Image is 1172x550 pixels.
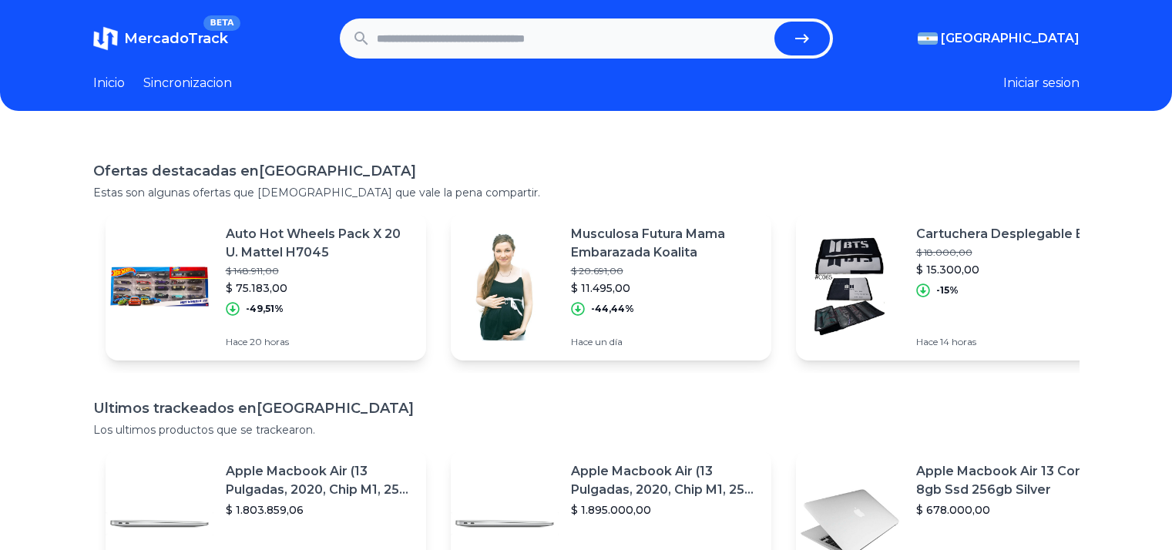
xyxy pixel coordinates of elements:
[93,160,1080,182] h1: Ofertas destacadas en [GEOGRAPHIC_DATA]
[916,246,1097,259] p: $ 18.000,00
[916,336,1097,348] p: Hace 14 horas
[916,462,1104,499] p: Apple Macbook Air 13 Core I5 8gb Ssd 256gb Silver
[918,32,938,45] img: Argentina
[93,26,118,51] img: MercadoTrack
[571,336,759,348] p: Hace un día
[226,336,414,348] p: Hace 20 horas
[124,30,228,47] span: MercadoTrack
[916,502,1104,518] p: $ 678.000,00
[796,233,904,340] img: Featured image
[93,422,1080,438] p: Los ultimos productos que se trackearon.
[591,303,634,315] p: -44,44%
[571,462,759,499] p: Apple Macbook Air (13 Pulgadas, 2020, Chip M1, 256 Gb De Ssd, 8 Gb De Ram) - Plata
[106,233,213,340] img: Featured image
[941,29,1080,48] span: [GEOGRAPHIC_DATA]
[1003,74,1080,92] button: Iniciar sesion
[571,502,759,518] p: $ 1.895.000,00
[106,213,426,361] a: Featured imageAuto Hot Wheels Pack X 20 U. Mattel H7045$ 148.911,00$ 75.183,00-49,51%Hace 20 horas
[936,284,959,297] p: -15%
[246,303,284,315] p: -49,51%
[918,29,1080,48] button: [GEOGRAPHIC_DATA]
[226,502,414,518] p: $ 1.803.859,06
[571,265,759,277] p: $ 20.691,00
[226,280,414,296] p: $ 75.183,00
[451,233,559,340] img: Featured image
[916,225,1097,243] p: Cartuchera Desplegable Bts
[226,462,414,499] p: Apple Macbook Air (13 Pulgadas, 2020, Chip M1, 256 Gb De Ssd, 8 Gb De Ram) - Plata
[571,280,759,296] p: $ 11.495,00
[93,185,1080,200] p: Estas son algunas ofertas que [DEMOGRAPHIC_DATA] que vale la pena compartir.
[93,397,1080,419] h1: Ultimos trackeados en [GEOGRAPHIC_DATA]
[571,225,759,262] p: Musculosa Futura Mama Embarazada Koalita
[143,74,232,92] a: Sincronizacion
[203,15,240,31] span: BETA
[916,262,1097,277] p: $ 15.300,00
[93,26,228,51] a: MercadoTrackBETA
[226,225,414,262] p: Auto Hot Wheels Pack X 20 U. Mattel H7045
[93,74,125,92] a: Inicio
[451,213,771,361] a: Featured imageMusculosa Futura Mama Embarazada Koalita$ 20.691,00$ 11.495,00-44,44%Hace un día
[796,213,1117,361] a: Featured imageCartuchera Desplegable Bts$ 18.000,00$ 15.300,00-15%Hace 14 horas
[226,265,414,277] p: $ 148.911,00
